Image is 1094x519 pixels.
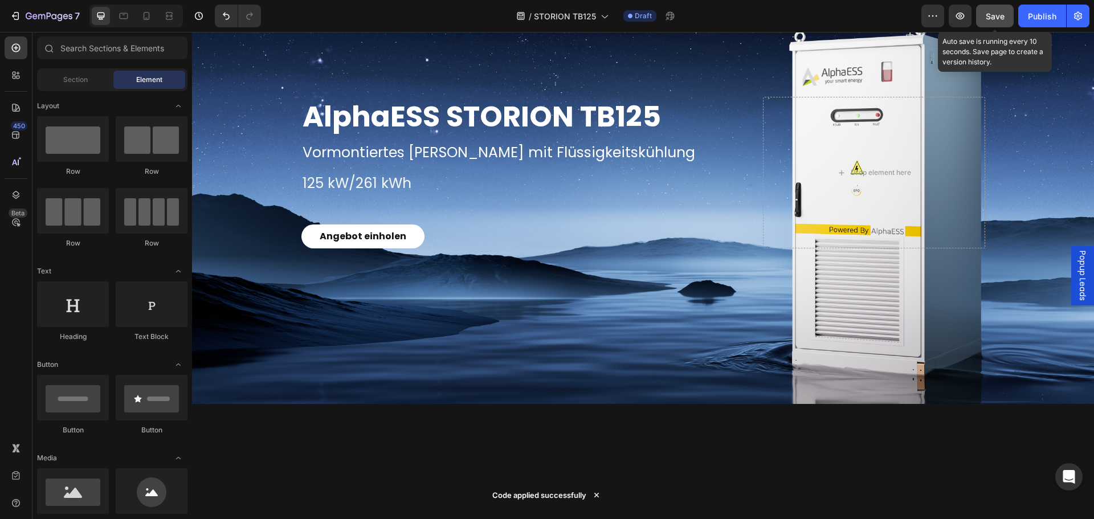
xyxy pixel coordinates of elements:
span: / [529,10,532,22]
h2: AlphaESS STORION TB125 [109,65,553,104]
span: Element [136,75,162,85]
div: Publish [1028,10,1056,22]
span: Save [986,11,1005,21]
div: Row [37,166,109,177]
div: Undo/Redo [215,5,261,27]
span: Popup Leads [885,219,896,269]
div: Button [116,425,187,435]
button: Publish [1018,5,1066,27]
span: Text [37,266,51,276]
span: Layout [37,101,59,111]
span: Section [63,75,88,85]
span: Toggle open [169,97,187,115]
div: Drop element here [659,136,719,145]
strong: Angebot einholen [128,198,214,211]
div: Heading [37,332,109,342]
div: Row [116,166,187,177]
p: Vormontiertes [PERSON_NAME] mit Flüssigkeitskühlung [111,112,552,129]
span: Toggle open [169,355,187,374]
div: Row [37,238,109,248]
button: 7 [5,5,85,27]
input: Search Sections & Elements [37,36,187,59]
div: Text Block [116,332,187,342]
div: 450 [11,121,27,130]
span: STORION TB125 [534,10,596,22]
span: Draft [635,11,652,21]
p: 7 [75,9,80,23]
div: Beta [9,209,27,218]
a: Angebot einholen [109,193,232,216]
p: 125 kW/261 kWh [111,138,552,164]
span: Toggle open [169,262,187,280]
div: Open Intercom Messenger [1055,463,1083,491]
div: Row [116,238,187,248]
span: Button [37,359,58,370]
span: Media [37,453,57,463]
p: Code applied successfully [492,489,586,501]
span: Toggle open [169,449,187,467]
div: Button [37,425,109,435]
button: Save [976,5,1014,27]
iframe: Design area [192,32,1094,519]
